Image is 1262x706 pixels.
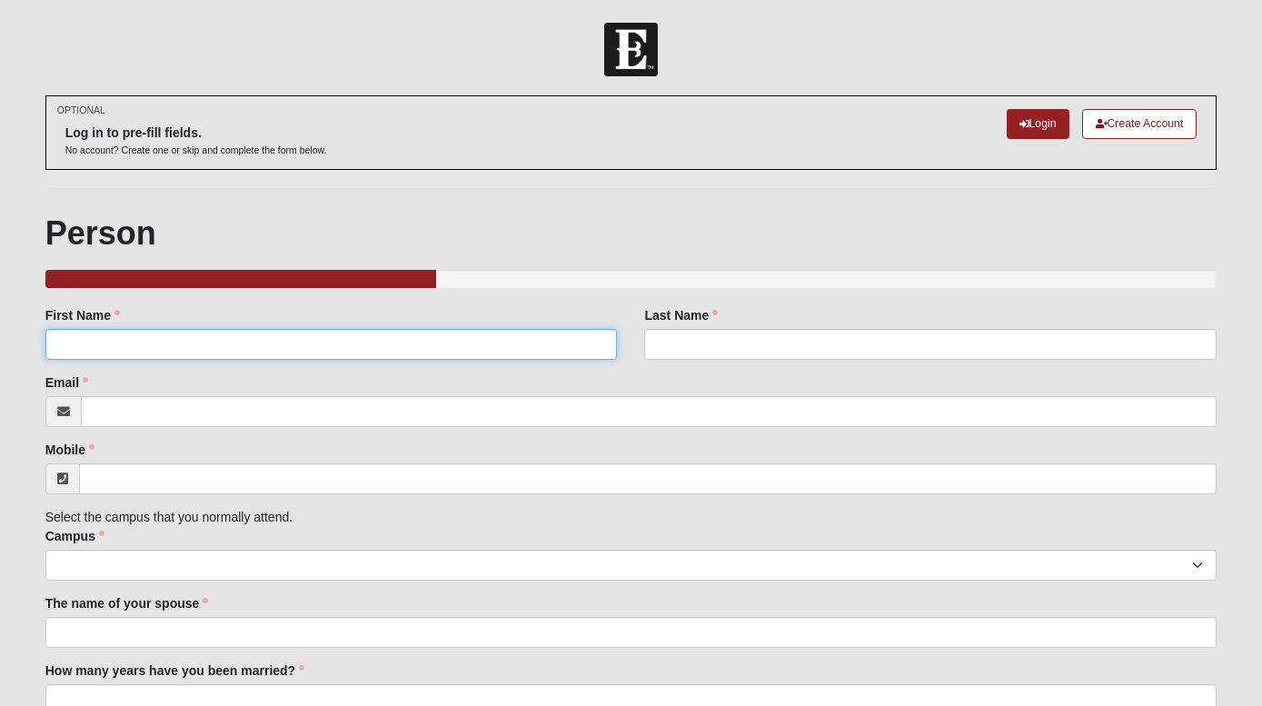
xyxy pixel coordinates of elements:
label: First Name [45,306,120,324]
label: Mobile [45,441,94,459]
h1: Person [45,214,1217,253]
label: How many years have you been married? [45,661,304,680]
small: OPTIONAL [57,104,105,117]
label: The name of your spouse [45,594,209,612]
label: Campus [45,527,104,545]
h6: Log in to pre-fill fields. [65,125,327,141]
img: Church of Eleven22 Logo [604,23,658,76]
a: Login [1007,109,1069,139]
p: No account? Create one or skip and complete the form below. [65,144,327,157]
a: Create Account [1082,109,1197,139]
label: Email [45,373,88,392]
label: Last Name [644,306,718,324]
